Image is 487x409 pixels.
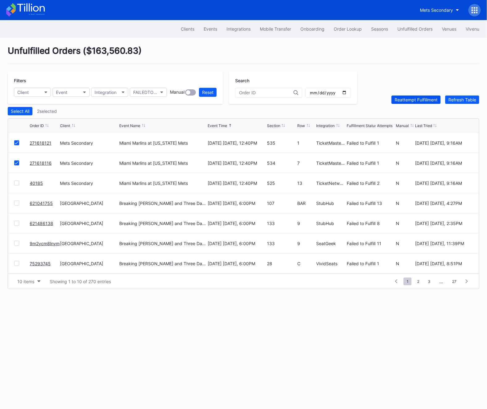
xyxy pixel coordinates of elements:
[267,160,296,166] div: 534
[260,26,291,32] div: Mobile Transfer
[296,23,329,35] button: Onboarding
[395,97,438,102] div: Reattempt Fulfillment
[316,123,335,128] div: Integration
[377,140,395,146] div: 1
[347,160,376,166] div: Failed to Fulfill
[30,140,51,146] a: 271618121
[208,261,265,266] div: [DATE] [DATE], 6:00PM
[255,23,296,35] button: Mobile Transfer
[14,88,51,97] button: Client
[267,140,296,146] div: 535
[14,277,44,286] button: 10 items
[267,181,296,186] div: 525
[347,221,376,226] div: Failed to Fulfill
[461,23,484,35] a: Vivenu
[298,140,315,146] div: 1
[60,123,70,128] div: Client
[267,261,296,266] div: 28
[415,4,464,16] button: Mets Secondary
[435,279,448,284] div: ...
[30,181,43,186] a: 40185
[445,96,479,104] button: Refresh Table
[393,23,437,35] button: Unfulfilled Orders
[120,181,188,186] div: Miami Marlins at [US_STATE] Mets
[30,123,44,128] div: Order ID
[334,26,362,32] div: Order Lookup
[347,123,377,128] div: Fulfillment Status
[267,123,280,128] div: Section
[56,90,67,95] div: Event
[404,278,412,285] span: 1
[298,201,315,206] div: BAR
[11,109,29,114] div: Select All
[437,23,461,35] button: Venues
[415,160,473,166] div: [DATE] [DATE], 9:16AM
[60,201,118,206] div: [GEOGRAPHIC_DATA]
[17,279,34,284] div: 10 items
[449,278,459,285] span: 27
[17,90,29,95] div: Client
[396,261,413,266] div: N
[208,123,227,128] div: Event Time
[133,90,157,95] div: FAILEDTOFULFILL
[222,23,255,35] button: Integrations
[347,261,376,266] div: Failed to Fulfill
[347,241,376,246] div: Failed to Fulfill
[120,140,188,146] div: Miami Marlins at [US_STATE] Mets
[377,160,395,166] div: 1
[204,26,217,32] div: Events
[298,160,315,166] div: 7
[397,26,433,32] div: Unfulfilled Orders
[366,23,393,35] button: Seasons
[396,123,409,128] div: Manual
[30,261,51,266] a: 75293745
[377,241,395,246] div: 11
[298,181,315,186] div: 13
[208,140,265,146] div: [DATE] [DATE], 12:40PM
[392,96,441,104] button: Reattempt Fulfillment
[95,90,116,95] div: Integration
[414,278,422,285] span: 2
[396,160,413,166] div: N
[425,278,434,285] span: 3
[30,160,52,166] a: 271618116
[120,123,141,128] div: Event Name
[371,26,388,32] div: Seasons
[396,241,413,246] div: N
[30,221,53,226] a: 621486138
[377,201,395,206] div: 13
[420,7,453,13] div: Mets Secondary
[347,140,376,146] div: Failed to Fulfill
[60,261,118,266] div: [GEOGRAPHIC_DATA]
[30,201,53,206] a: 621041755
[60,140,118,146] div: Mets Secondary
[199,88,217,97] button: Reset
[176,23,199,35] button: Clients
[120,160,188,166] div: Miami Marlins at [US_STATE] Mets
[239,90,294,95] input: Order ID
[208,221,265,226] div: [DATE] [DATE], 6:00PM
[199,23,222,35] button: Events
[415,123,432,128] div: Last Tried
[208,160,265,166] div: [DATE] [DATE], 12:40PM
[181,26,194,32] div: Clients
[442,26,456,32] div: Venues
[415,181,473,186] div: [DATE] [DATE], 9:16AM
[37,109,57,114] div: 2 selected
[298,241,315,246] div: 9
[170,89,184,96] div: Manual
[377,221,395,226] div: 8
[415,241,473,246] div: [DATE] [DATE], 11:39PM
[267,221,296,226] div: 133
[235,78,351,83] div: Search
[316,160,345,166] div: TicketMasterResale
[50,279,111,284] div: Showing 1 to 10 of 270 entries
[448,97,476,102] div: Refresh Table
[316,181,345,186] div: TicketNetwork
[8,107,32,115] button: Select All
